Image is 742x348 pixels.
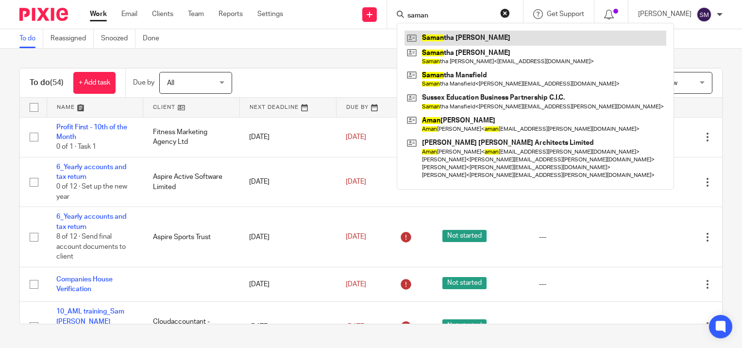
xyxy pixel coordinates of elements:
td: [DATE] [239,207,336,267]
td: Fitness Marketing Agency Ltd [143,117,240,157]
a: Reports [219,9,243,19]
div: --- [539,279,616,289]
a: Companies House Verification [56,276,113,293]
a: Profit First - 10th of the Month [56,124,127,140]
a: Work [90,9,107,19]
a: Clients [152,9,173,19]
a: 6_Yearly accounts and tax return [56,213,126,230]
div: --- [539,232,616,242]
a: Reassigned [51,29,94,48]
a: Settings [257,9,283,19]
a: + Add task [73,72,116,94]
a: Team [188,9,204,19]
td: Aspire Active Software Limited [143,157,240,207]
a: 6_Yearly accounts and tax return [56,164,126,180]
span: [DATE] [346,323,366,330]
input: Search [406,12,494,20]
span: Not started [442,319,487,331]
span: 8 of 12 · Send final account documents to client [56,233,126,260]
span: All [167,80,174,87]
span: (54) [50,79,64,87]
button: Clear [500,8,510,18]
a: Done [143,29,167,48]
td: [DATE] [239,117,336,157]
p: [PERSON_NAME] [638,9,691,19]
img: svg%3E [696,7,712,22]
span: [DATE] [346,233,366,240]
a: Snoozed [101,29,135,48]
img: Pixie [19,8,68,21]
span: [DATE] [346,281,366,288]
div: --- [539,322,616,331]
a: To do [19,29,43,48]
td: Aspire Sports Trust [143,207,240,267]
span: Not started [442,230,487,242]
a: 10_AML training_Sam [PERSON_NAME] [56,308,124,325]
span: Not started [442,277,487,289]
td: [DATE] [239,157,336,207]
span: [DATE] [346,178,366,185]
h1: To do [30,78,64,88]
span: [DATE] [346,134,366,140]
span: 0 of 12 · Set up the new year [56,184,127,201]
p: Due by [133,78,154,87]
span: Get Support [547,11,584,17]
span: 0 of 1 · Task 1 [56,143,96,150]
a: Email [121,9,137,19]
td: [DATE] [239,267,336,301]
